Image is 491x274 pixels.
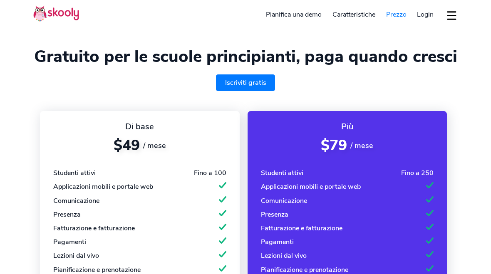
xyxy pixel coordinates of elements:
[33,47,458,67] h1: Gratuito per le scuole principianti, paga quando cresci
[350,141,373,151] span: / mese
[261,182,361,191] div: Applicazioni mobili e portale web
[33,5,79,22] img: Skooly
[261,168,303,178] div: Studenti attivi
[446,6,458,25] button: dropdown menu
[261,8,327,21] a: Pianifica una demo
[114,136,140,155] span: $49
[401,168,434,178] div: Fino a 250
[53,121,226,132] div: Di base
[53,182,153,191] div: Applicazioni mobili e portale web
[53,237,86,247] div: Pagamenti
[216,74,275,91] a: Iscriviti gratis
[386,10,407,19] span: Prezzo
[143,141,166,151] span: / mese
[381,8,412,21] a: Prezzo
[321,136,347,155] span: $79
[53,210,81,219] div: Presenza
[53,251,99,260] div: Lezioni dal vivo
[412,8,439,21] a: Login
[194,168,226,178] div: Fino a 100
[261,121,434,132] div: Più
[417,10,434,19] span: Login
[53,168,96,178] div: Studenti attivi
[53,224,135,233] div: Fatturazione e fatturazione
[261,210,288,219] div: Presenza
[53,196,99,205] div: Comunicazione
[327,8,381,21] a: Caratteristiche
[261,196,307,205] div: Comunicazione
